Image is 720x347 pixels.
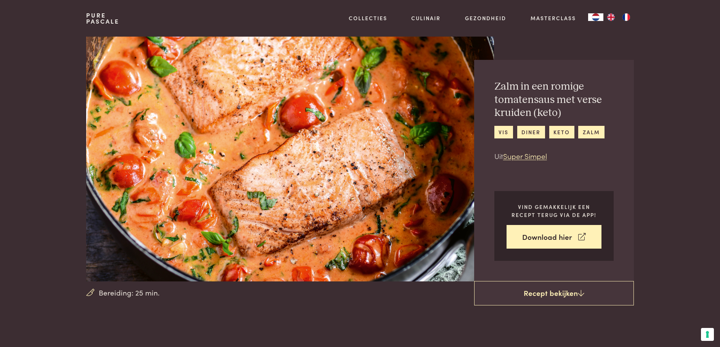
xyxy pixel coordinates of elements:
a: Gezondheid [465,14,506,22]
span: Bereiding: 25 min. [99,287,160,298]
a: Collecties [349,14,387,22]
button: Uw voorkeuren voor toestemming voor trackingtechnologieën [701,328,714,341]
h2: Zalm in een romige tomatensaus met verse kruiden (keto) [494,80,614,120]
p: Vind gemakkelijk een recept terug via de app! [507,203,601,218]
a: Download hier [507,225,601,249]
a: Masterclass [531,14,576,22]
a: PurePascale [86,12,119,24]
aside: Language selected: Nederlands [588,13,634,21]
img: Zalm in een romige tomatensaus met verse kruiden (keto) [86,37,494,281]
a: zalm [578,126,604,138]
a: Super Simpel [503,151,547,161]
a: vis [494,126,513,138]
a: EN [603,13,619,21]
a: Culinair [411,14,441,22]
a: keto [549,126,574,138]
div: Language [588,13,603,21]
p: Uit [494,151,614,162]
a: NL [588,13,603,21]
a: diner [517,126,545,138]
ul: Language list [603,13,634,21]
a: FR [619,13,634,21]
a: Recept bekijken [474,281,634,305]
